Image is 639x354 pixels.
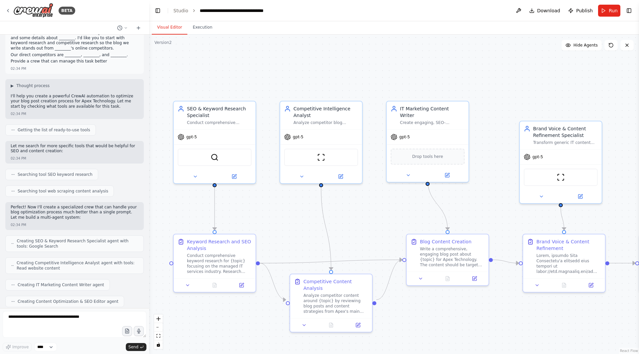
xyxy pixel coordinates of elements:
div: Transform generic IT content into engaging, conversational narratives for {topic} that sound auth... [533,140,598,145]
button: zoom in [154,314,163,323]
div: BETA [59,7,75,15]
div: 02:34 PM [11,156,26,161]
g: Edge from ca0ae70e-4ec7-4693-bd62-b34201160a5c to 09973b61-117c-416b-abcd-bccb0b7fd40e [609,260,635,267]
button: Execution [187,21,218,35]
p: Our goal [DATE] is to write an engaging SEO blog for ________. Below, I've provided instructions ... [11,25,138,51]
div: Brand Voice & Content Refinement Specialist [533,125,598,139]
button: Open in side panel [428,171,466,179]
button: Switch to previous chat [114,24,130,32]
span: gpt-5 [399,134,410,140]
div: Conduct comprehensive keyword research and SEO analysis for {topic} to identify high-impact keywo... [187,120,252,125]
span: gpt-5 [186,134,197,140]
button: Upload files [122,326,132,336]
div: React Flow controls [154,314,163,349]
span: Download [537,7,560,14]
button: fit view [154,332,163,340]
g: Edge from 6b22aefe-7416-423c-bb01-705c36542bb5 to ebc4ad96-9567-469e-8037-1c8fe0801af0 [211,187,218,230]
span: Creating SEO & Keyword Research Specialist agent with tools: Google Search [17,238,138,249]
button: Open in side panel [322,173,359,180]
g: Edge from 39b4771b-7faa-4685-82cc-2fc023bfb201 to ca0ae70e-4ec7-4693-bd62-b34201160a5c [557,207,567,230]
button: No output available [317,321,345,329]
div: IT Marketing Content Writer [400,105,465,119]
div: Create engaging, SEO-optimized blog content for {topic} that positions Apex Technology as the lea... [400,120,465,125]
g: Edge from 83b9dd01-c5ca-4457-b36b-61aeaeb0cebc to ca0ae70e-4ec7-4693-bd62-b34201160a5c [493,257,519,267]
span: Getting the list of ready-to-use tools [18,127,90,133]
button: zoom out [154,323,163,332]
button: Hide Agents [561,40,602,51]
span: Publish [576,7,593,14]
img: ScrapeWebsiteTool [317,153,325,161]
button: Run [598,5,620,17]
div: Keyword Research and SEO AnalysisConduct comprehensive keyword research for {topic} focusing on t... [173,234,256,293]
img: Logo [13,3,53,18]
span: Improve [12,344,29,350]
span: Thought process [16,83,50,88]
button: Click to speak your automation idea [134,326,144,336]
div: Competitive Intelligence Analyst [294,105,358,119]
div: Competitive Content AnalysisAnalyze competitor content around {topic} by reviewing blog posts and... [290,274,373,332]
g: Edge from ebc4ad96-9567-469e-8037-1c8fe0801af0 to 9ed38a82-24db-48e2-a3e7-91a71dc363e6 [260,260,286,303]
span: Send [128,344,138,350]
span: Run [609,7,618,14]
span: Searching tool web scraping content analysis [18,188,108,194]
button: No output available [433,275,462,283]
g: Edge from ebc4ad96-9567-469e-8037-1c8fe0801af0 to 83b9dd01-c5ca-4457-b36b-61aeaeb0cebc [260,257,402,267]
button: Open in side panel [463,275,486,283]
span: Searching tool SEO keyword research [18,172,93,177]
button: Hide left sidebar [153,6,162,15]
span: Hide Agents [573,43,598,48]
button: Open in side panel [561,192,599,200]
div: Competitive Intelligence AnalystAnalyze competitor blog content and strategies around {topic} to ... [280,101,363,184]
p: Our direct competitors are ________, ________, and ________. [11,53,138,58]
button: ▶Thought process [11,83,50,88]
div: Blog Content Creation [420,238,472,245]
div: Keyword Research and SEO Analysis [187,238,252,252]
div: Write a comprehensive, engaging blog post about {topic} for Apex Technology. The content should b... [420,246,485,268]
button: Publish [565,5,595,17]
span: gpt-5 [293,134,304,140]
nav: breadcrumb [173,7,275,14]
a: Studio [173,8,188,13]
p: I'll help you create a powerful CrewAI automation to optimize your blog post creation process for... [11,94,138,109]
span: Creating Content Optimization & SEO Editor agent [18,299,118,304]
button: Open in side panel [230,281,253,289]
div: IT Marketing Content WriterCreate engaging, SEO-optimized blog content for {topic} that positions... [386,101,469,182]
div: Conduct comprehensive keyword research for {topic} focusing on the managed IT services industry. ... [187,253,252,274]
button: Open in side panel [215,173,253,180]
p: Perfect! Now I'll create a specialized crew that can handle your blog optimization process much b... [11,205,138,220]
g: Edge from 9ed38a82-24db-48e2-a3e7-91a71dc363e6 to 83b9dd01-c5ca-4457-b36b-61aeaeb0cebc [376,257,402,303]
img: ScrapeWebsiteTool [557,173,565,181]
button: Open in side panel [346,321,369,329]
div: SEO & Keyword Research SpecialistConduct comprehensive keyword research and SEO analysis for {top... [173,101,256,184]
span: Drop tools here [412,153,443,160]
div: Version 2 [154,40,172,45]
button: Visual Editor [152,21,187,35]
g: Edge from 9a40ddd7-9ee3-442b-8b31-69e8868bb2fa to 83b9dd01-c5ca-4457-b36b-61aeaeb0cebc [424,179,451,230]
div: Brand Voice & Content Refinement SpecialistTransform generic IT content into engaging, conversati... [519,121,602,204]
span: gpt-5 [532,154,543,160]
div: Competitive Content Analysis [304,278,368,292]
span: Creating IT Marketing Content Writer agent [18,282,104,288]
button: Start a new chat [133,24,144,32]
img: SerplyWebSearchTool [211,153,219,161]
button: Send [126,343,146,351]
button: Improve [3,343,32,351]
button: Download [527,5,563,17]
button: No output available [550,281,578,289]
div: Analyze competitor blog content and strategies around {topic} to identify content gaps, opportuni... [294,120,358,125]
div: Analyze competitor content around {topic} by reviewing blog posts and content strategies from Ape... [304,293,368,314]
button: toggle interactivity [154,340,163,349]
div: Lorem, ipsumdo Sita Consectetu'a elitsedd eius tempori ut labor://etd.magnaaliq.eni/admi ve quisn... [536,253,601,274]
div: 02:34 PM [11,111,26,116]
g: Edge from 5cb67b31-b2ba-4196-9f0e-2e5bc0f45140 to 9ed38a82-24db-48e2-a3e7-91a71dc363e6 [318,187,334,270]
span: Creating Competitive Intelligence Analyst agent with tools: Read website content [17,260,138,271]
div: 02:34 PM [11,66,26,71]
div: Brand Voice & Content Refinement [536,238,601,252]
button: No output available [200,281,229,289]
a: React Flow attribution [620,349,638,353]
p: Provide a crew that can manage this task better [11,59,138,64]
div: Brand Voice & Content RefinementLorem, ipsumdo Sita Consectetu'a elitsedd eius tempori ut labor:/... [523,234,606,293]
p: Let me search for more specific tools that would be helpful for SEO and content creation: [11,144,138,154]
div: SEO & Keyword Research Specialist [187,105,252,119]
button: Show right sidebar [624,6,634,15]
